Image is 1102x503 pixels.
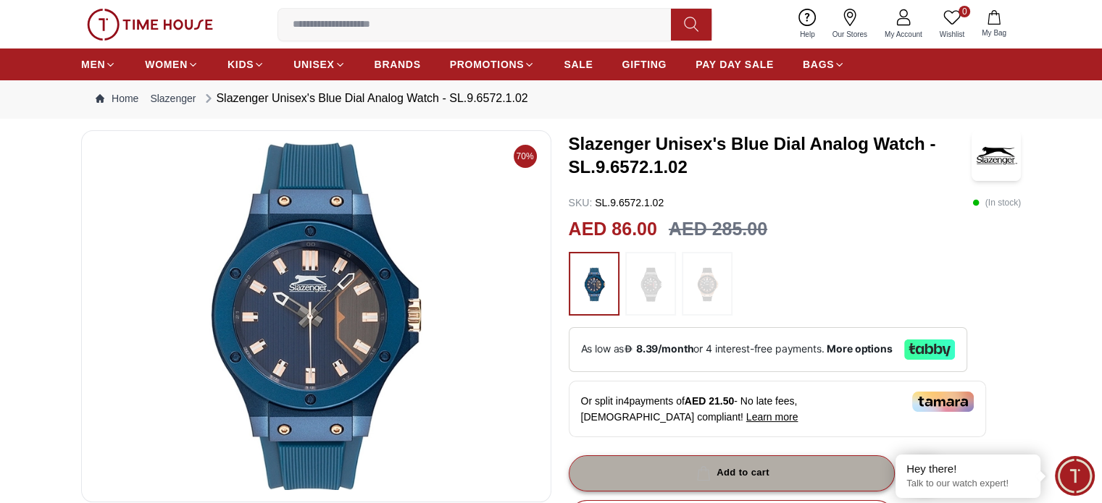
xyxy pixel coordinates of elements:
[81,51,116,77] a: MEN
[906,462,1030,476] div: Hey there!
[569,132,972,179] h3: Slazenger Unisex's Blue Dial Analog Watch - SL.9.6572.1.02
[696,57,774,72] span: PAY DAY SALE
[450,51,535,77] a: PROMOTIONS
[569,216,657,243] h2: AED 86.00
[228,57,254,72] span: KIDS
[976,28,1012,38] span: My Bag
[693,465,769,481] div: Add to cart
[622,51,667,77] a: GIFTING
[293,51,345,77] a: UNISEX
[145,57,188,72] span: WOMEN
[794,29,821,40] span: Help
[81,57,105,72] span: MEN
[934,29,970,40] span: Wishlist
[576,259,612,308] img: ...
[633,259,669,308] img: ...
[375,51,421,77] a: BRANDS
[912,392,974,412] img: Tamara
[824,6,876,43] a: Our Stores
[803,51,845,77] a: BAGS
[569,455,895,491] button: Add to cart
[803,57,834,72] span: BAGS
[669,216,767,243] h3: AED 285.00
[569,195,664,210] p: SL.9.6572.1.02
[564,57,593,72] span: SALE
[450,57,525,72] span: PROMOTIONS
[564,51,593,77] a: SALE
[375,57,421,72] span: BRANDS
[145,51,199,77] a: WOMEN
[827,29,873,40] span: Our Stores
[201,90,527,107] div: Slazenger Unisex's Blue Dial Analog Watch - SL.9.6572.1.02
[622,57,667,72] span: GIFTING
[569,197,593,208] span: SKU :
[569,381,986,437] div: Or split in 4 payments of - No late fees, [DEMOGRAPHIC_DATA] compliant!
[973,7,1015,41] button: My Bag
[746,411,798,423] span: Learn more
[879,29,928,40] span: My Account
[931,6,973,43] a: 0Wishlist
[972,130,1021,181] img: Slazenger Unisex's Blue Dial Analog Watch - SL.9.6572.1.02
[93,143,539,490] img: Slazenger Unisex's Blue Dial Analog Watch - SL.9.6572.1.02
[696,51,774,77] a: PAY DAY SALE
[685,395,734,407] span: AED 21.50
[972,195,1021,210] p: ( In stock )
[906,478,1030,490] p: Talk to our watch expert!
[1055,456,1095,496] div: Chat Widget
[689,259,725,308] img: ...
[514,145,537,168] span: 70%
[228,51,264,77] a: KIDS
[293,57,334,72] span: UNISEX
[81,78,1021,119] nav: Breadcrumb
[150,91,196,106] a: Slazenger
[791,6,824,43] a: Help
[96,91,138,106] a: Home
[959,6,970,17] span: 0
[87,9,213,41] img: ...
